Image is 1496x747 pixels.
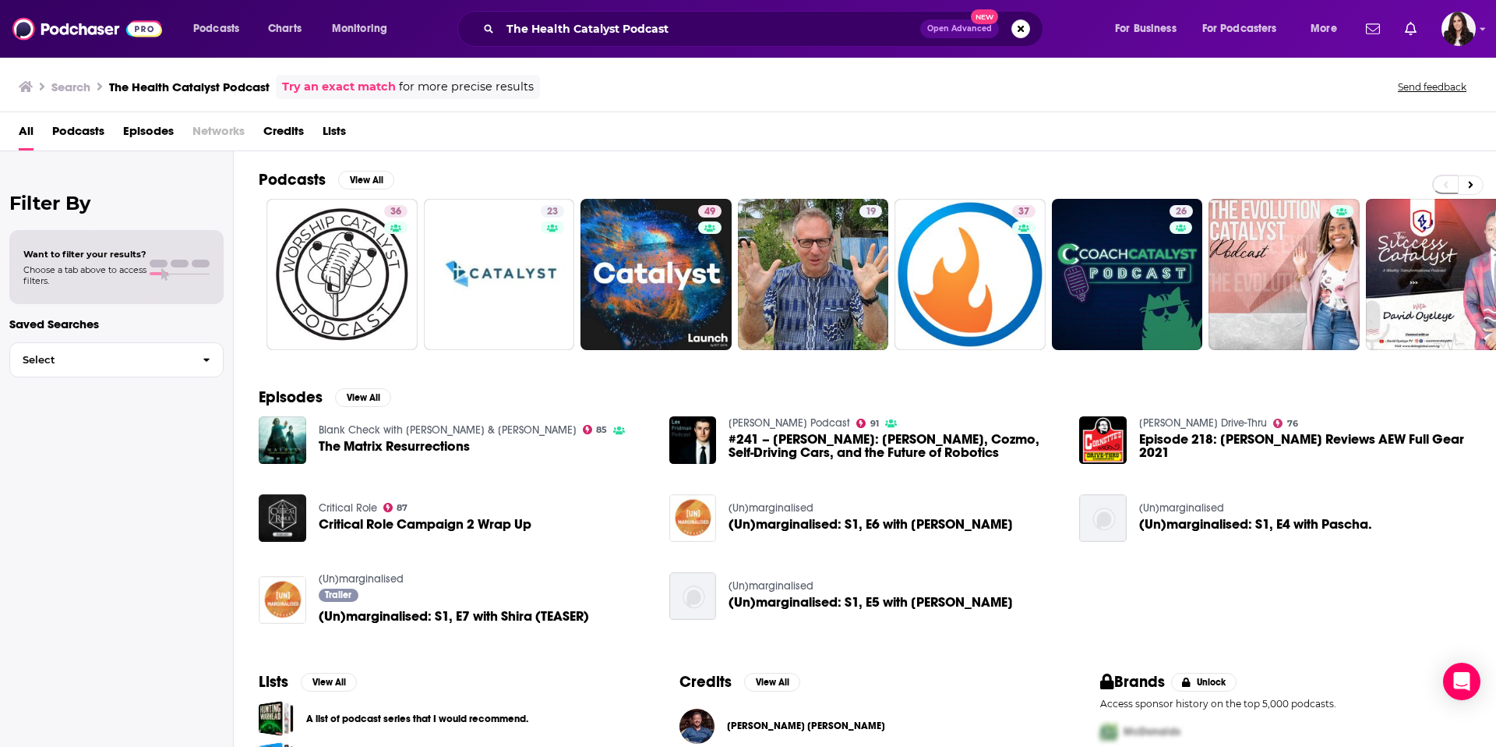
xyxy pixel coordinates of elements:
[259,170,326,189] h2: Podcasts
[1079,416,1127,464] img: Episode 218: Jim Reviews AEW Full Gear 2021
[384,205,408,218] a: 36
[704,204,715,220] span: 49
[856,419,879,428] a: 91
[259,701,294,736] a: A list of podcast series that I would recommend.
[1139,416,1267,430] a: Jim Cornette’s Drive-Thru
[1360,16,1386,42] a: Show notifications dropdown
[397,504,408,512] span: 87
[1052,199,1203,350] a: 26
[319,610,589,623] span: (Un)marginalised: S1, E7 with Shira (TEASER)
[19,119,34,150] span: All
[192,119,245,150] span: Networks
[894,199,1046,350] a: 37
[193,18,239,40] span: Podcasts
[729,518,1013,531] span: (Un)marginalised: S1, E6 with [PERSON_NAME]
[319,440,470,453] span: The Matrix Resurrections
[259,672,357,692] a: ListsView All
[319,518,531,531] a: Critical Role Campaign 2 Wrap Up
[1124,725,1180,738] span: McDonalds
[259,576,306,624] img: (Un)marginalised: S1, E7 with Shira (TEASER)
[729,579,813,593] a: (Un)marginalised
[679,672,800,692] a: CreditsView All
[729,433,1060,459] span: #241 – [PERSON_NAME]: [PERSON_NAME], Cozmo, Self-Driving Cars, and the Future of Robotics
[669,572,717,620] img: (Un)marginalised: S1, E5 with Julie G.
[541,205,564,218] a: 23
[1139,518,1372,531] a: (Un)marginalised: S1, E4 with Pascha.
[1171,673,1237,692] button: Unlock
[729,433,1060,459] a: #241 – Boris Sofman: Waymo, Cozmo, Self-Driving Cars, and the Future of Robotics
[12,14,162,44] a: Podchaser - Follow, Share and Rate Podcasts
[259,672,288,692] h2: Lists
[1399,16,1423,42] a: Show notifications dropdown
[580,199,732,350] a: 49
[1139,433,1471,459] a: Episode 218: Jim Reviews AEW Full Gear 2021
[729,501,813,515] a: (Un)marginalised
[1287,420,1298,427] span: 76
[738,199,889,350] a: 19
[335,388,391,407] button: View All
[263,119,304,150] a: Credits
[547,204,558,220] span: 23
[109,80,270,94] h3: The Health Catalyst Podcast
[258,16,311,41] a: Charts
[321,16,408,41] button: open menu
[319,501,377,515] a: Critical Role
[9,342,224,377] button: Select
[1012,205,1036,218] a: 37
[1441,12,1476,46] img: User Profile
[259,494,306,542] a: Critical Role Campaign 2 Wrap Up
[1441,12,1476,46] span: Logged in as RebeccaShapiro
[927,25,992,33] span: Open Advanced
[1300,16,1357,41] button: open menu
[1273,419,1298,428] a: 76
[472,11,1058,47] div: Search podcasts, credits, & more...
[729,596,1013,609] a: (Un)marginalised: S1, E5 with Julie G.
[1202,18,1277,40] span: For Podcasters
[669,416,717,464] img: #241 – Boris Sofman: Waymo, Cozmo, Self-Driving Cars, and the Future of Robotics
[729,596,1013,609] span: (Un)marginalised: S1, E5 with [PERSON_NAME]
[9,317,224,331] p: Saved Searches
[1170,205,1193,218] a: 26
[920,19,999,38] button: Open AdvancedNew
[1104,16,1196,41] button: open menu
[744,673,800,692] button: View All
[859,205,882,218] a: 19
[424,199,575,350] a: 23
[679,709,714,744] img: Phillip Ryan Block
[1100,672,1165,692] h2: Brands
[1115,18,1177,40] span: For Business
[698,205,722,218] a: 49
[727,720,885,732] span: [PERSON_NAME] [PERSON_NAME]
[323,119,346,150] a: Lists
[1079,494,1127,542] img: (Un)marginalised: S1, E4 with Pascha.
[259,170,394,189] a: PodcastsView All
[123,119,174,150] a: Episodes
[729,416,850,430] a: Lex Fridman Podcast
[1393,80,1471,94] button: Send feedback
[325,590,351,600] span: Trailer
[583,425,608,434] a: 85
[51,80,90,94] h3: Search
[332,18,387,40] span: Monitoring
[1176,204,1187,220] span: 26
[52,119,104,150] a: Podcasts
[282,78,396,96] a: Try an exact match
[306,710,528,728] a: A list of podcast series that I would recommend.
[259,388,323,407] h2: Episodes
[338,171,394,189] button: View All
[390,204,401,220] span: 36
[1100,698,1471,710] p: Access sponsor history on the top 5,000 podcasts.
[596,427,607,434] span: 85
[266,199,418,350] a: 36
[259,388,391,407] a: EpisodesView All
